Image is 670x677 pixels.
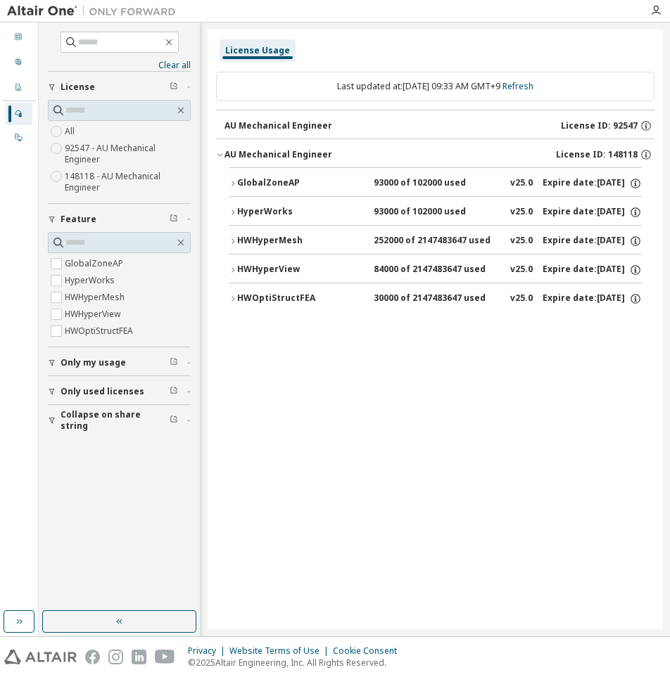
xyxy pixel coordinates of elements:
[229,226,642,257] button: HWHyperMesh252000 of 2147483647 usedv25.0Expire date:[DATE]
[65,168,191,196] label: 148118 - AU Mechanical Engineer
[374,235,500,247] div: 252000 of 2147483647 used
[374,206,500,219] div: 93000 of 102000 used
[229,283,642,314] button: HWOptiStructFEA30000 of 2147483647 usedv25.0Expire date:[DATE]
[237,177,364,190] div: GlobalZoneAP
[61,214,96,225] span: Feature
[237,235,364,247] div: HWHyperMesh
[503,80,533,92] a: Refresh
[188,657,405,669] p: © 2025 Altair Engineering, Inc. All Rights Reserved.
[216,139,655,170] button: AU Mechanical EngineerLicense ID: 148118
[374,177,500,190] div: 93000 of 102000 used
[561,120,638,131] span: License ID: 92547
[225,45,290,56] div: License Usage
[65,323,136,340] label: HWOptiStructFEA
[6,103,32,125] div: Managed
[225,110,655,141] button: AU Mechanical EngineerLicense ID: 92547
[170,386,178,397] span: Clear filter
[543,264,642,276] div: Expire date: [DATE]
[65,123,77,140] label: All
[225,149,332,160] div: AU Mechanical Engineer
[543,177,642,190] div: Expire date: [DATE]
[155,650,175,664] img: youtube.svg
[374,264,500,276] div: 84000 of 2147483647 used
[543,292,642,305] div: Expire date: [DATE]
[132,650,146,664] img: linkedin.svg
[85,650,100,664] img: facebook.svg
[188,645,229,657] div: Privacy
[48,405,191,436] button: Collapse on share string
[170,415,178,426] span: Clear filter
[237,206,364,219] div: HyperWorks
[65,272,118,289] label: HyperWorks
[229,254,642,285] button: HWHyperView84000 of 2147483647 usedv25.0Expire date:[DATE]
[61,357,126,368] span: Only my usage
[229,645,333,657] div: Website Terms of Use
[61,386,144,397] span: Only used licenses
[170,82,178,93] span: Clear filter
[374,292,500,305] div: 30000 of 2147483647 used
[61,409,170,432] span: Collapse on share string
[543,235,642,247] div: Expire date: [DATE]
[48,60,191,71] a: Clear all
[65,255,126,272] label: GlobalZoneAP
[510,292,533,305] div: v25.0
[48,347,191,378] button: Only my usage
[65,289,127,306] label: HWHyperMesh
[4,650,77,664] img: altair_logo.svg
[333,645,405,657] div: Cookie Consent
[48,376,191,407] button: Only used licenses
[543,206,642,219] div: Expire date: [DATE]
[170,214,178,225] span: Clear filter
[6,51,32,74] div: User Profile
[6,127,32,149] div: On Prem
[510,206,533,219] div: v25.0
[65,140,191,168] label: 92547 - AU Mechanical Engineer
[61,82,95,93] span: License
[6,77,32,99] div: Company Profile
[216,72,655,101] div: Last updated at: [DATE] 09:33 AM GMT+9
[48,72,191,103] button: License
[556,149,638,160] span: License ID: 148118
[237,264,364,276] div: HWHyperView
[225,120,332,131] div: AU Mechanical Engineer
[7,4,183,18] img: Altair One
[237,292,364,305] div: HWOptiStructFEA
[65,306,123,323] label: HWHyperView
[229,197,642,228] button: HyperWorks93000 of 102000 usedv25.0Expire date:[DATE]
[108,650,123,664] img: instagram.svg
[6,26,32,49] div: Dashboard
[510,235,533,247] div: v25.0
[510,264,533,276] div: v25.0
[170,357,178,368] span: Clear filter
[229,168,642,199] button: GlobalZoneAP93000 of 102000 usedv25.0Expire date:[DATE]
[510,177,533,190] div: v25.0
[48,204,191,235] button: Feature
